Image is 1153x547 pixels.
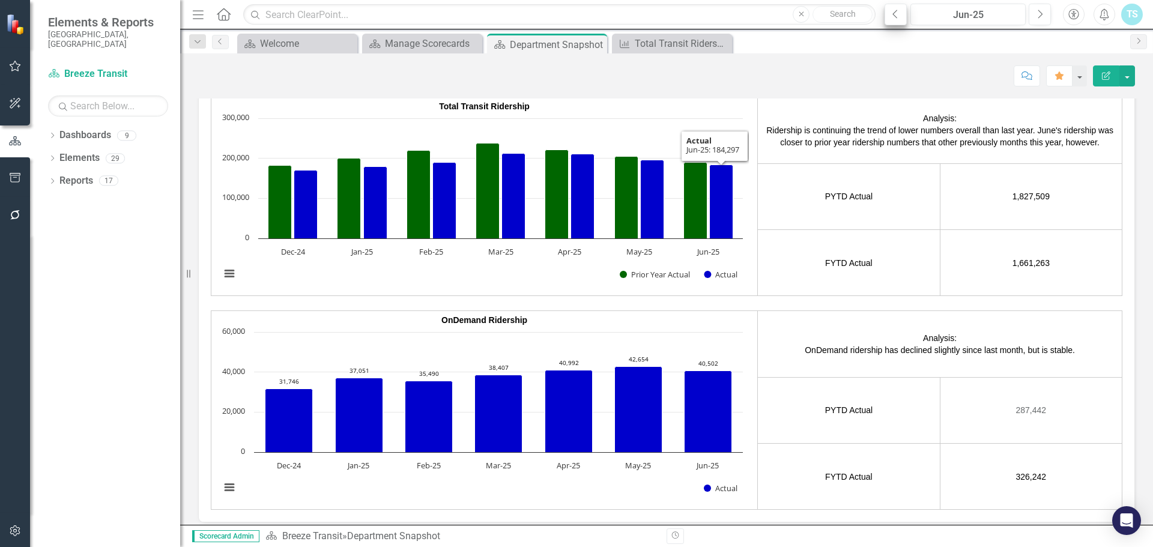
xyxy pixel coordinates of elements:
td: PYTD Actual [758,163,940,229]
text: 37,051 [350,366,369,375]
path: Feb-25, 189,457. Actual. [433,163,456,239]
path: Jan-25, 37,051. Actual. [336,378,383,453]
path: Jun-25, 184,297. Actual. [710,165,733,239]
button: TS [1121,4,1143,25]
path: Dec-24, 182,698. Prior Year Actual. [268,166,292,239]
svg: Interactive chart [214,112,749,292]
td: FYTD Actual [758,443,940,509]
span: Elements & Reports [48,15,168,29]
div: Department Snapshot [347,530,440,542]
text: 40,000 [222,366,245,376]
text: 38,407 [489,363,509,372]
text: Feb-25 [417,460,441,471]
td: PYTD Actual [758,377,940,443]
div: Welcome [260,36,354,51]
input: Search Below... [48,95,168,116]
button: Show Prior Year Actual [620,269,691,280]
text: Dec-24 [277,460,301,471]
path: May-25, 195,307. Actual. [641,160,664,239]
path: Apr-25, 40,992. Actual. [545,370,593,453]
path: Feb-25, 35,490. Actual. [405,381,453,453]
div: Chart. Highcharts interactive chart. [214,326,754,506]
button: View chart menu, Chart [221,265,238,282]
td: Analysis: [758,311,1122,377]
path: Dec-24, 170,417. Actual. [294,171,318,239]
button: Show Actual [704,269,737,280]
text: Mar-25 [486,460,511,471]
text: Feb-25 [419,246,443,257]
text: May-25 [625,460,651,471]
img: ClearPoint Strategy [6,13,27,34]
g: Actual, bar series 2 of 2 with 7 bars. [294,154,733,239]
p: OnDemand ridership has declined slightly since last month, but is stable. [761,344,1119,356]
div: Open Intercom Messenger [1112,506,1141,535]
text: 20,000 [222,405,245,416]
path: Jun-25, 189,085. Prior Year Actual. [684,163,707,239]
text: Jun-25 [696,246,719,257]
path: Jun-25, 40,502. Actual. [685,371,732,453]
path: Mar-25, 212,819. Actual. [502,154,525,239]
span: Scorecard Admin [192,530,259,542]
text: Jan-25 [347,460,369,471]
path: Apr-25, 220,951. Prior Year Actual. [545,150,569,239]
a: Breeze Transit [48,67,168,81]
text: Apr-25 [557,460,580,471]
span: Total Transit Ridership [439,101,530,111]
div: 17 [99,176,118,186]
text: 300,000 [222,112,249,122]
div: 29 [106,153,125,163]
path: Jan-25, 179,816. Actual. [364,167,387,239]
path: Mar-25, 38,407. Actual. [475,375,522,453]
path: Jan-25, 200,215. Prior Year Actual. [337,159,361,239]
a: Dashboards [59,128,111,142]
td: 1,661,263 [940,229,1122,295]
div: Manage Scorecards [385,36,479,51]
path: May-25, 42,654. Actual. [615,367,662,453]
a: Manage Scorecards [365,36,479,51]
div: Chart. Highcharts interactive chart. [214,112,754,292]
g: Prior Year Actual, bar series 1 of 2 with 7 bars. [268,144,707,239]
path: Mar-25, 237,144. Prior Year Actual. [476,144,500,239]
span: Search [830,9,856,19]
div: Jun-25 [915,8,1021,22]
div: 9 [117,130,136,141]
text: Mar-25 [488,246,513,257]
td: 1,827,509 [940,163,1122,229]
text: 42,654 [629,355,649,363]
path: May-25, 204,602. Prior Year Actual. [615,157,638,239]
text: 0 [241,446,245,456]
text: 31,746 [279,377,299,385]
div: Department Snapshot [510,37,604,52]
a: Elements [59,151,100,165]
path: Feb-25, 220,364. Prior Year Actual. [407,151,431,239]
small: [GEOGRAPHIC_DATA], [GEOGRAPHIC_DATA] [48,29,168,49]
path: Apr-25, 210,098. Actual. [571,154,595,239]
div: » [265,530,658,543]
text: 40,502 [698,359,718,367]
button: Search [813,6,873,23]
a: Reports [59,174,93,188]
text: Apr-25 [558,246,581,257]
a: Total Transit Ridership [615,36,729,51]
text: Dec-24 [281,246,306,257]
p: Ridership is continuing the trend of lower numbers overall than last year. June's ridership was c... [761,124,1119,148]
text: 100,000 [222,192,249,202]
button: Jun-25 [910,4,1026,25]
text: 35,490 [419,369,439,378]
div: Total Transit Ridership [635,36,729,51]
span: OnDemand Ridership [441,315,527,325]
text: Jun-25 [695,460,719,471]
a: Welcome [240,36,354,51]
button: Show Actual [704,483,737,494]
span: 287,442 [1015,405,1046,415]
td: Analysis: [758,97,1122,163]
td: FYTD Actual [758,229,940,295]
text: 0 [245,232,249,243]
text: 60,000 [222,325,245,336]
text: May-25 [626,246,652,257]
svg: Interactive chart [214,326,749,506]
text: 40,992 [559,358,579,367]
input: Search ClearPoint... [243,4,876,25]
path: Dec-24, 31,746. Actual. [265,389,313,453]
